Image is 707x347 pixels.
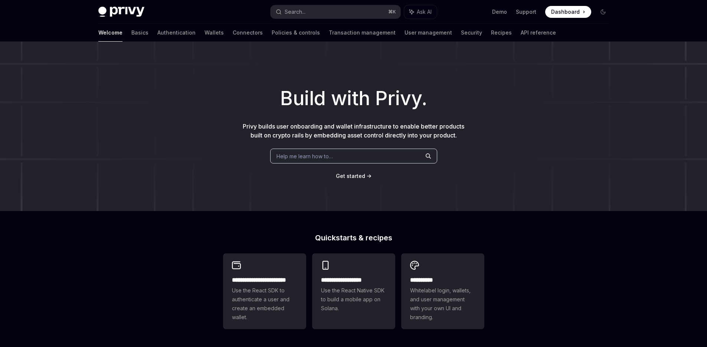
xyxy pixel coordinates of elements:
a: Support [516,8,536,16]
a: Recipes [491,24,512,42]
h1: Build with Privy. [12,84,695,113]
span: Use the React SDK to authenticate a user and create an embedded wallet. [232,286,297,322]
a: Authentication [157,24,196,42]
a: Policies & controls [272,24,320,42]
img: dark logo [98,7,144,17]
a: API reference [521,24,556,42]
span: Dashboard [551,8,580,16]
a: Connectors [233,24,263,42]
a: **** **** **** ***Use the React Native SDK to build a mobile app on Solana. [312,253,395,329]
a: Get started [336,172,365,180]
a: User management [405,24,452,42]
span: ⌘ K [388,9,396,15]
button: Search...⌘K [271,5,400,19]
span: Whitelabel login, wallets, and user management with your own UI and branding. [410,286,475,322]
span: Use the React Native SDK to build a mobile app on Solana. [321,286,386,313]
button: Ask AI [404,5,437,19]
a: Security [461,24,482,42]
a: Transaction management [329,24,396,42]
span: Ask AI [417,8,432,16]
a: Dashboard [545,6,591,18]
h2: Quickstarts & recipes [223,234,484,241]
div: Search... [285,7,305,16]
span: Privy builds user onboarding and wallet infrastructure to enable better products built on crypto ... [243,123,464,139]
span: Get started [336,173,365,179]
a: **** *****Whitelabel login, wallets, and user management with your own UI and branding. [401,253,484,329]
a: Demo [492,8,507,16]
a: Wallets [204,24,224,42]
button: Toggle dark mode [597,6,609,18]
a: Welcome [98,24,122,42]
span: Help me learn how to… [276,152,333,160]
a: Basics [131,24,148,42]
